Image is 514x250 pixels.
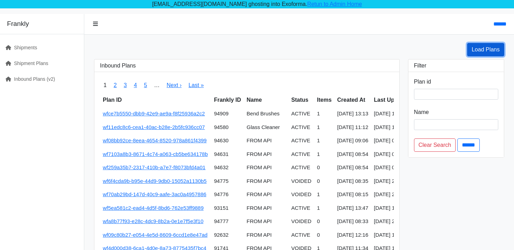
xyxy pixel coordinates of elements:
td: 92632 [211,228,244,242]
td: Glass Cleaner [244,121,288,134]
td: VOIDED [288,188,314,201]
td: FROM API [244,148,288,161]
td: 94632 [211,161,244,174]
td: FROM API [244,215,288,228]
td: [DATE] 13:47 [334,201,371,215]
a: wf6f4cda9b-b95e-44d9-9db0-15052a1130b5 [103,178,207,184]
td: ACTIVE [288,148,314,161]
th: Frankly ID [211,93,244,107]
td: 1 [314,134,335,148]
td: [DATE] 08:35 [334,174,371,188]
td: [DATE] 09:02 [371,148,412,161]
td: [DATE] 13:13 [334,107,371,121]
td: Bend Brushes [244,107,288,121]
td: 94580 [211,121,244,134]
td: [DATE] 14:14 [371,201,412,215]
td: [DATE] 09:06 [334,134,371,148]
label: Name [414,108,429,116]
a: wf7103a8b3-8671-4c74-a063-cb5be634178b [103,151,208,157]
a: 3 [124,82,127,88]
td: 94776 [211,188,244,201]
td: FROM API [244,228,288,242]
td: [DATE] 20:41 [371,215,412,228]
a: Last » [188,82,204,88]
label: Plan id [414,78,431,86]
h3: Filter [414,62,498,69]
td: FROM API [244,188,288,201]
td: ACTIVE [288,228,314,242]
td: [DATE] 08:33 [334,215,371,228]
td: [DATE] 08:54 [334,148,371,161]
td: 94909 [211,107,244,121]
a: Load Plans [467,43,504,56]
td: ACTIVE [288,107,314,121]
td: 1 [314,188,335,201]
td: [DATE] 20:41 [371,174,412,188]
a: Clear Search [414,138,456,152]
td: [DATE] 13:13 [371,107,412,121]
td: VOIDED [288,215,314,228]
span: 1 [100,78,110,93]
td: [DATE] 11:12 [334,121,371,134]
td: FROM API [244,174,288,188]
th: Created At [334,93,371,107]
span: … [151,78,163,93]
th: Name [244,93,288,107]
td: [DATE] 12:16 [334,228,371,242]
td: 94775 [211,174,244,188]
td: 0 [314,161,335,174]
nav: pager [100,78,394,93]
td: [DATE] 12:16 [371,228,412,242]
td: [DATE] 20:41 [371,188,412,201]
td: ACTIVE [288,161,314,174]
td: 1 [314,201,335,215]
td: 1 [314,148,335,161]
td: 94777 [211,215,244,228]
td: [DATE] 08:15 [334,188,371,201]
a: wf09c80b27-e054-4e5d-8609-6ccd1e8e47ad [103,232,207,238]
td: 0 [314,215,335,228]
th: Last Updated [371,93,412,107]
th: Plan ID [100,93,211,107]
td: 94630 [211,134,244,148]
td: VOIDED [288,174,314,188]
td: 0 [314,228,335,242]
a: wfa8b77f93-e28c-4dc9-8b2a-0e1e7f5e3f10 [103,218,204,224]
a: wf5ea581c2-ead4-4d5f-8bd6-762e53ff9889 [103,205,204,211]
td: 1 [314,107,335,121]
td: FROM API [244,201,288,215]
td: 0 [314,174,335,188]
td: 1 [314,121,335,134]
td: 93151 [211,201,244,215]
a: wf08bb92ce-8eea-4654-8520-978a861f4399 [103,137,207,143]
a: 4 [134,82,137,88]
td: [DATE] 08:54 [334,161,371,174]
a: wf11edc8c6-cea1-40ac-b28e-2b5fc936cc07 [103,124,205,130]
td: [DATE] 09:18 [371,134,412,148]
a: 5 [144,82,147,88]
td: ACTIVE [288,134,314,148]
td: FROM API [244,134,288,148]
a: wfce7b5550-dbb9-42e9-ae9a-f8f25936a2c2 [103,110,205,116]
td: 94631 [211,148,244,161]
td: [DATE] 11:12 [371,121,412,134]
th: Items [314,93,335,107]
td: ACTIVE [288,121,314,134]
a: wf259a35b7-2317-410b-a7e7-f8073bfd4a01 [103,164,206,170]
h3: Inbound Plans [100,62,394,69]
a: Next › [167,82,182,88]
a: Retun to Admin Home [307,1,362,7]
td: ACTIVE [288,201,314,215]
td: FROM API [244,161,288,174]
a: 2 [114,82,117,88]
a: wf70ab29bd-147d-40c9-aafe-3ac0a4957886 [103,191,206,197]
td: [DATE] 08:54 [371,161,412,174]
th: Status [288,93,314,107]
